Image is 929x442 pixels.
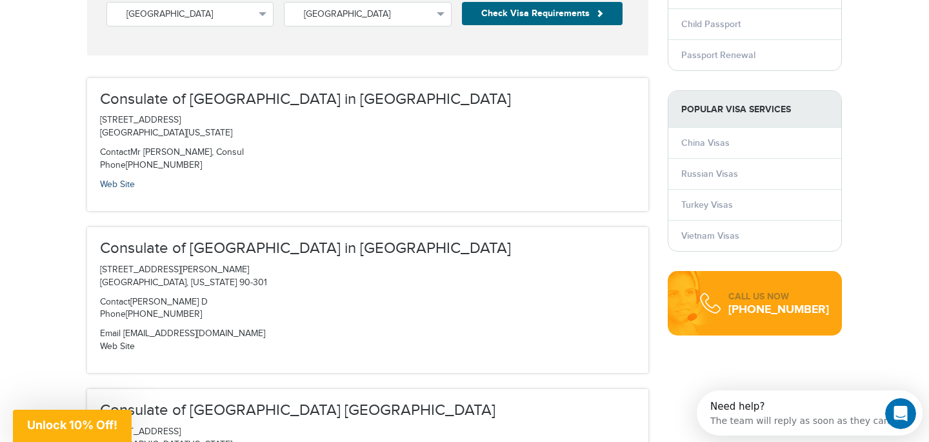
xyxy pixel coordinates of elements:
[681,50,755,61] a: Passport Renewal
[728,290,829,303] div: CALL US NOW
[100,179,135,190] a: Web Site
[462,2,623,25] button: Check Visa Requirements
[5,5,231,41] div: Open Intercom Messenger
[100,114,635,140] p: [STREET_ADDRESS] [GEOGRAPHIC_DATA][US_STATE]
[681,168,738,179] a: Russian Visas
[106,2,274,26] button: [GEOGRAPHIC_DATA]
[100,240,635,257] h3: Consulate of [GEOGRAPHIC_DATA] in [GEOGRAPHIC_DATA]
[100,402,635,419] h3: Consulate of [GEOGRAPHIC_DATA] [GEOGRAPHIC_DATA]
[681,230,739,241] a: Vietnam Visas
[126,8,254,21] span: [GEOGRAPHIC_DATA]
[14,11,193,21] div: Need help?
[681,137,730,148] a: China Visas
[100,309,126,319] span: Phone
[284,2,451,26] button: [GEOGRAPHIC_DATA]
[27,418,117,432] span: Unlock 10% Off!
[697,390,923,436] iframe: Intercom live chat discovery launcher
[13,410,132,442] div: Unlock 10% Off!
[668,91,841,128] strong: Popular Visa Services
[100,297,130,307] span: Contact
[100,341,135,352] a: Web Site
[681,19,741,30] a: Child Passport
[728,303,829,316] div: [PHONE_NUMBER]
[100,91,635,108] h3: Consulate of [GEOGRAPHIC_DATA] in [GEOGRAPHIC_DATA]
[885,398,916,429] iframe: Intercom live chat
[14,21,193,35] div: The team will reply as soon as they can
[123,328,265,339] a: [EMAIL_ADDRESS][DOMAIN_NAME]
[100,160,126,170] span: Phone
[100,147,130,157] span: Contact
[100,146,635,172] p: Mr [PERSON_NAME], Consul [PHONE_NUMBER]
[681,199,733,210] a: Turkey Visas
[100,328,121,339] span: Email
[100,264,635,290] p: [STREET_ADDRESS][PERSON_NAME] [GEOGRAPHIC_DATA], [US_STATE] 90-301
[304,8,431,21] span: [GEOGRAPHIC_DATA]
[100,296,635,322] p: [PERSON_NAME] D [PHONE_NUMBER]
